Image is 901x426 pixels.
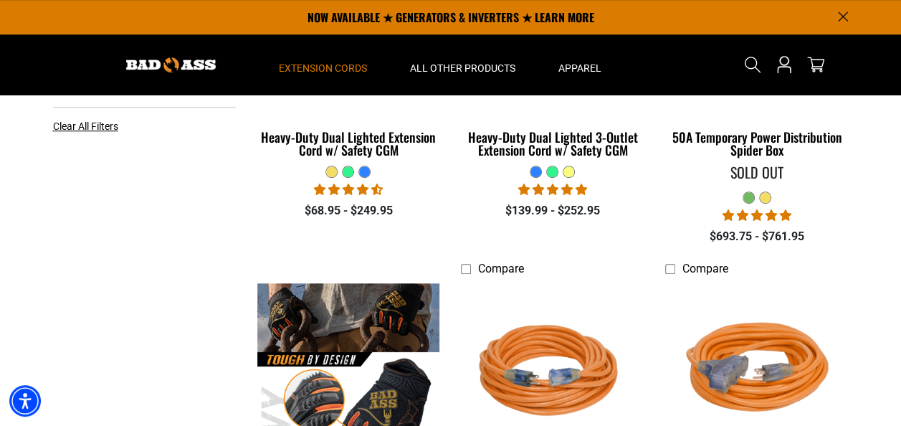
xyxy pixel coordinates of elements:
summary: Extension Cords [257,34,388,95]
a: cart [804,56,827,73]
div: Heavy-Duty Dual Lighted Extension Cord w/ Safety CGM [257,131,440,156]
span: Compare [477,262,523,275]
div: $68.95 - $249.95 [257,202,440,219]
div: Accessibility Menu [9,385,41,417]
summary: Apparel [537,34,623,95]
span: 4.64 stars [314,183,383,197]
span: Clear All Filters [53,120,118,132]
img: Bad Ass Extension Cords [126,57,216,72]
div: $693.75 - $761.95 [665,228,848,245]
span: All Other Products [410,62,515,75]
span: 5.00 stars [723,209,791,222]
a: Clear All Filters [53,119,124,134]
summary: All Other Products [388,34,537,95]
summary: Search [741,53,764,76]
div: 50A Temporary Power Distribution Spider Box [665,131,848,156]
span: 4.92 stars [518,183,587,197]
span: Compare [682,262,728,275]
div: $139.99 - $252.95 [461,202,644,219]
span: Apparel [558,62,601,75]
div: Heavy-Duty Dual Lighted 3-Outlet Extension Cord w/ Safety CGM [461,131,644,156]
span: Extension Cords [279,62,367,75]
div: Sold Out [665,165,848,179]
a: Open this option [773,34,796,95]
